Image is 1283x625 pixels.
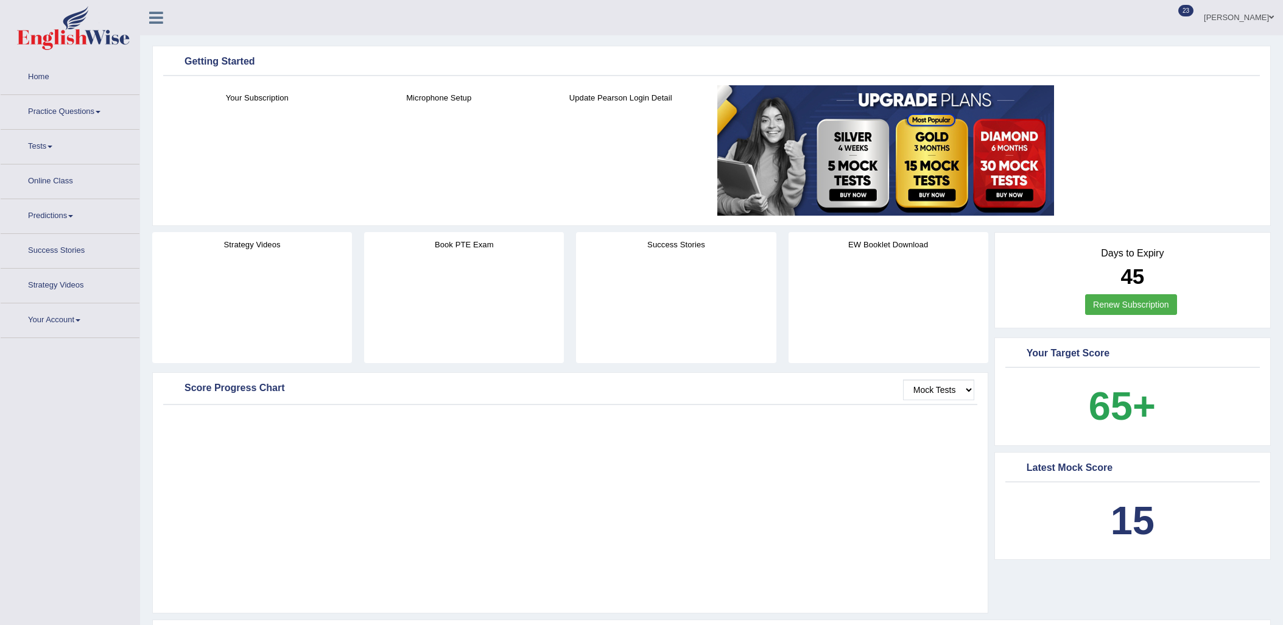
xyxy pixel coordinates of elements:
[789,238,988,251] h4: EW Booklet Download
[166,380,974,398] div: Score Progress Chart
[1,130,139,160] a: Tests
[1008,459,1257,478] div: Latest Mock Score
[1,199,139,230] a: Predictions
[576,238,776,251] h4: Success Stories
[1,164,139,195] a: Online Class
[1120,264,1144,288] b: 45
[1,269,139,299] a: Strategy Videos
[717,85,1054,216] img: small5.jpg
[1,303,139,334] a: Your Account
[536,91,705,104] h4: Update Pearson Login Detail
[1089,384,1156,428] b: 65+
[1085,294,1177,315] a: Renew Subscription
[354,91,523,104] h4: Microphone Setup
[1008,248,1257,259] h4: Days to Expiry
[172,91,342,104] h4: Your Subscription
[1,234,139,264] a: Success Stories
[1,60,139,91] a: Home
[1,95,139,125] a: Practice Questions
[1008,345,1257,363] div: Your Target Score
[1111,498,1155,543] b: 15
[166,53,1257,71] div: Getting Started
[364,238,564,251] h4: Book PTE Exam
[152,238,352,251] h4: Strategy Videos
[1178,5,1193,16] span: 23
